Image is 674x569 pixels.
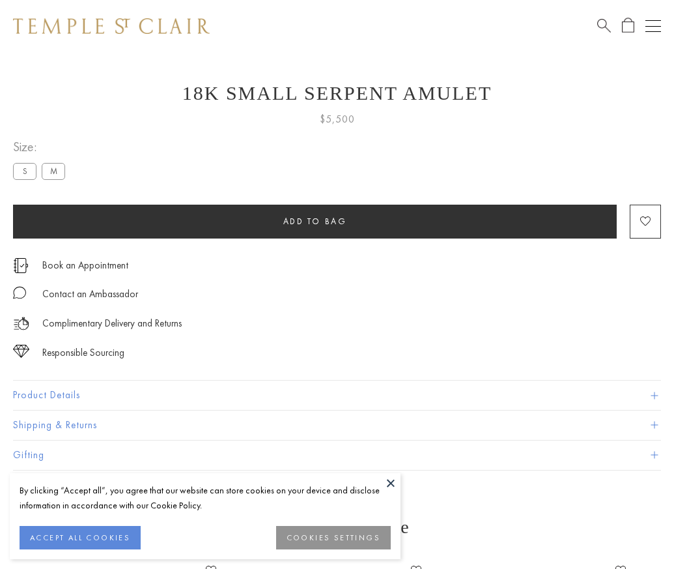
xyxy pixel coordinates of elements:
[13,18,210,34] img: Temple St. Clair
[13,286,26,299] img: MessageIcon-01_2.svg
[13,163,36,179] label: S
[13,136,70,158] span: Size:
[645,18,661,34] button: Open navigation
[20,526,141,549] button: ACCEPT ALL COOKIES
[622,18,634,34] a: Open Shopping Bag
[320,111,355,128] span: $5,500
[42,163,65,179] label: M
[13,315,29,332] img: icon_delivery.svg
[13,441,661,470] button: Gifting
[597,18,611,34] a: Search
[276,526,391,549] button: COOKIES SETTINGS
[42,286,138,302] div: Contact an Ambassador
[42,315,182,332] p: Complimentary Delivery and Returns
[13,345,29,358] img: icon_sourcing.svg
[13,205,617,239] button: Add to bag
[13,381,661,410] button: Product Details
[20,483,391,513] div: By clicking “Accept all”, you agree that our website can store cookies on your device and disclos...
[13,82,661,104] h1: 18K Small Serpent Amulet
[13,411,661,440] button: Shipping & Returns
[42,258,128,272] a: Book an Appointment
[42,345,124,361] div: Responsible Sourcing
[13,258,29,273] img: icon_appointment.svg
[283,216,347,227] span: Add to bag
